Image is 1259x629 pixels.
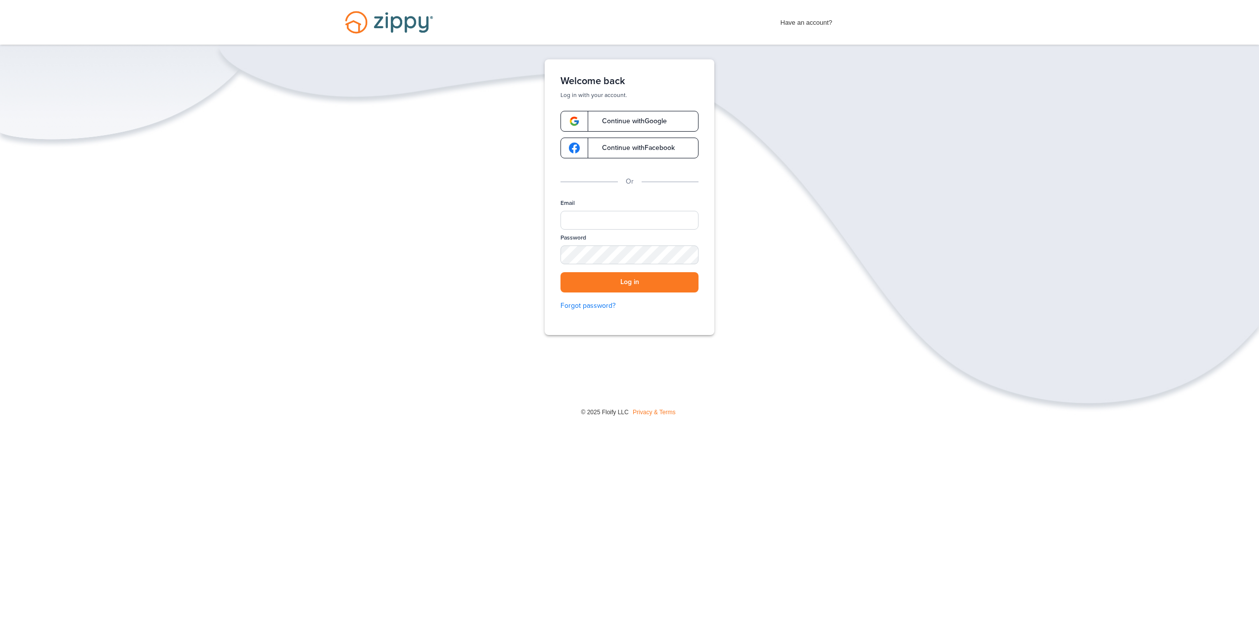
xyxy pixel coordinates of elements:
a: Forgot password? [560,300,699,311]
span: © 2025 Floify LLC [581,409,628,416]
h1: Welcome back [560,75,699,87]
a: Privacy & Terms [633,409,675,416]
label: Password [560,234,586,242]
a: google-logoContinue withGoogle [560,111,699,132]
img: google-logo [569,116,580,127]
label: Email [560,199,575,207]
p: Log in with your account. [560,91,699,99]
button: Log in [560,272,699,292]
a: google-logoContinue withFacebook [560,138,699,158]
p: Or [626,176,634,187]
input: Email [560,211,699,230]
img: google-logo [569,143,580,153]
span: Continue with Facebook [592,145,675,151]
input: Password [560,245,699,264]
span: Have an account? [781,12,833,28]
span: Continue with Google [592,118,667,125]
